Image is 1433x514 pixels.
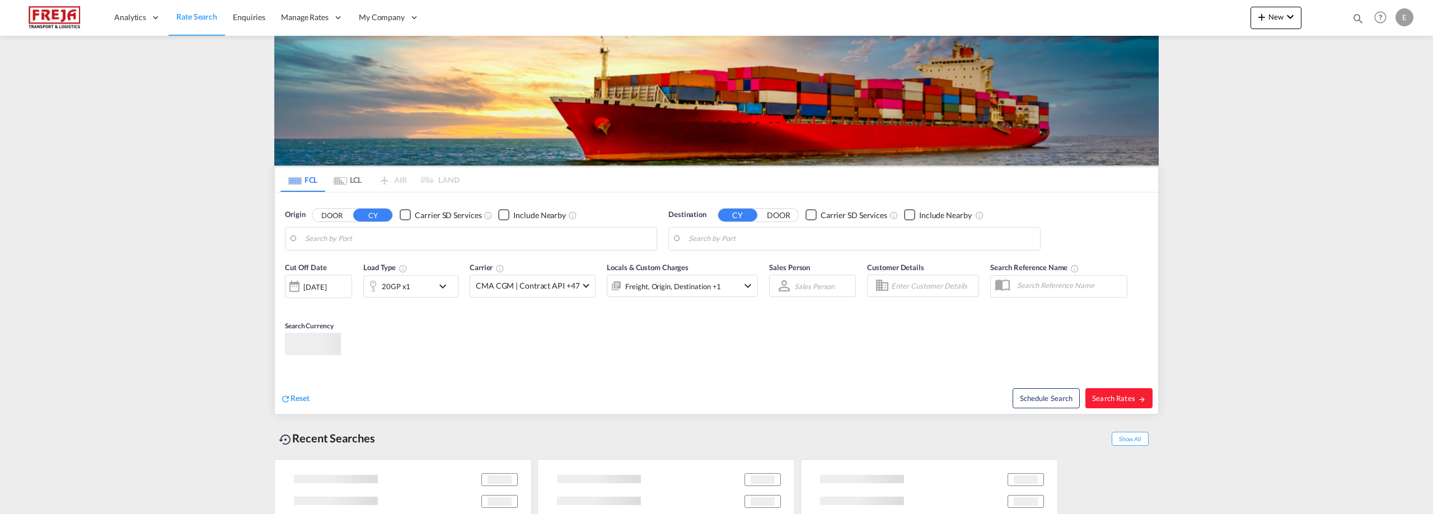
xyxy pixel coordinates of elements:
[607,275,758,297] div: Freight Origin Destination Factory Stuffingicon-chevron-down
[176,12,217,21] span: Rate Search
[325,167,370,192] md-tab-item: LCL
[400,209,481,221] md-checkbox: Checkbox No Ink
[821,210,887,221] div: Carrier SD Services
[513,210,566,221] div: Include Nearby
[891,277,975,294] input: Enter Customer Details
[607,263,689,272] span: Locals & Custom Charges
[568,211,577,220] md-icon: Unchecked: Ignores neighbouring ports when fetching rates.Checked : Includes neighbouring ports w...
[476,280,579,291] span: CMA CGM | Contract API +47
[1371,8,1390,27] span: Help
[1251,7,1301,29] button: icon-plus 400-fgNewicon-chevron-down
[1013,388,1080,408] button: Note: By default Schedule search will only considerorigin ports, destination ports and cut off da...
[806,209,887,221] md-checkbox: Checkbox No Ink
[1112,432,1149,446] span: Show All
[275,192,1158,414] div: Origin DOOR CY Checkbox No InkUnchecked: Search for CY (Container Yard) services for all selected...
[285,275,352,298] div: [DATE]
[741,279,755,293] md-icon: icon-chevron-down
[1395,8,1413,26] div: E
[1092,394,1146,403] span: Search Rates
[285,322,334,330] span: Search Currency
[1255,10,1268,23] md-icon: icon-plus 400-fg
[114,12,146,23] span: Analytics
[305,230,651,247] input: Search by Port
[281,12,329,23] span: Manage Rates
[1255,12,1297,21] span: New
[1371,8,1395,28] div: Help
[280,393,310,405] div: icon-refreshReset
[285,297,293,312] md-datepicker: Select
[470,263,504,272] span: Carrier
[285,263,327,272] span: Cut Off Date
[359,12,405,23] span: My Company
[436,280,455,293] md-icon: icon-chevron-down
[718,209,757,221] button: CY
[889,211,898,220] md-icon: Unchecked: Search for CY (Container Yard) services for all selected carriers.Checked : Search for...
[363,263,408,272] span: Load Type
[625,279,721,294] div: Freight Origin Destination Factory Stuffing
[291,393,310,403] span: Reset
[363,275,458,298] div: 20GP x1icon-chevron-down
[280,167,325,192] md-tab-item: FCL
[759,209,798,221] button: DOOR
[285,209,305,220] span: Origin
[280,394,291,404] md-icon: icon-refresh
[975,211,984,220] md-icon: Unchecked: Ignores neighbouring ports when fetching rates.Checked : Includes neighbouring ports w...
[1011,277,1127,294] input: Search Reference Name
[399,264,408,273] md-icon: icon-information-outline
[1352,12,1364,25] md-icon: icon-magnify
[17,5,92,30] img: 586607c025bf11f083711d99603023e7.png
[280,167,460,192] md-pagination-wrapper: Use the left and right arrow keys to navigate between tabs
[1352,12,1364,29] div: icon-magnify
[867,263,924,272] span: Customer Details
[495,264,504,273] md-icon: The selected Trucker/Carrierwill be displayed in the rate results If the rates are from another f...
[919,210,972,221] div: Include Nearby
[689,230,1034,247] input: Search by Port
[353,209,392,221] button: CY
[279,433,292,446] md-icon: icon-backup-restore
[233,12,265,22] span: Enquiries
[769,263,810,272] span: Sales Person
[904,209,972,221] md-checkbox: Checkbox No Ink
[1284,10,1297,23] md-icon: icon-chevron-down
[303,282,326,292] div: [DATE]
[1070,264,1079,273] md-icon: Your search will be saved by the below given name
[1085,388,1153,408] button: Search Ratesicon-arrow-right
[312,209,352,221] button: DOOR
[274,36,1159,166] img: LCL+%26+FCL+BACKGROUND.png
[484,211,493,220] md-icon: Unchecked: Search for CY (Container Yard) services for all selected carriers.Checked : Search for...
[382,279,410,294] div: 20GP x1
[1138,395,1146,403] md-icon: icon-arrow-right
[668,209,706,220] span: Destination
[793,278,836,294] md-select: Sales Person
[274,426,380,451] div: Recent Searches
[498,209,566,221] md-checkbox: Checkbox No Ink
[415,210,481,221] div: Carrier SD Services
[990,263,1079,272] span: Search Reference Name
